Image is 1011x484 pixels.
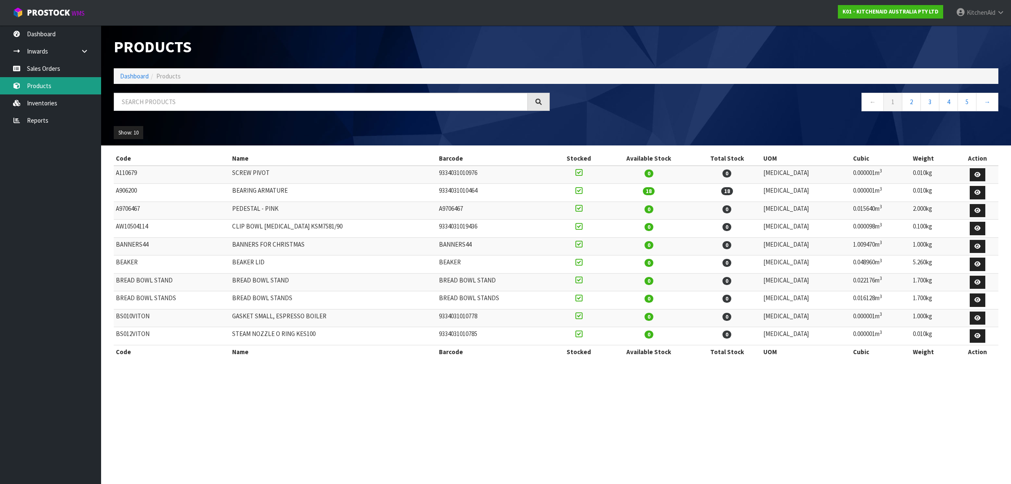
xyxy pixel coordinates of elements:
[761,220,851,238] td: [MEDICAL_DATA]
[114,255,230,274] td: BEAKER
[957,152,998,165] th: Action
[553,152,605,165] th: Stocked
[645,223,653,231] span: 0
[645,241,653,249] span: 0
[114,202,230,220] td: A9706467
[230,273,437,291] td: BREAD BOWL STAND
[722,295,731,303] span: 0
[880,222,882,228] sup: 3
[851,309,911,327] td: 0.000001m
[911,327,956,345] td: 0.010kg
[880,204,882,210] sup: 3
[693,152,761,165] th: Total Stock
[911,291,956,309] td: 1.700kg
[911,309,956,327] td: 1.000kg
[437,309,553,327] td: 9334031010778
[761,291,851,309] td: [MEDICAL_DATA]
[911,273,956,291] td: 1.700kg
[880,293,882,299] sup: 3
[645,277,653,285] span: 0
[114,291,230,309] td: BREAD BOWL STANDS
[437,345,553,358] th: Barcode
[880,311,882,317] sup: 3
[114,327,230,345] td: BS012VITON
[761,166,851,184] td: [MEDICAL_DATA]
[851,327,911,345] td: 0.000001m
[761,309,851,327] td: [MEDICAL_DATA]
[842,8,939,15] strong: K01 - KITCHENAID AUSTRALIA PTY LTD
[114,273,230,291] td: BREAD BOWL STAND
[437,166,553,184] td: 9334031010976
[761,327,851,345] td: [MEDICAL_DATA]
[604,345,693,358] th: Available Stock
[880,168,882,174] sup: 3
[437,220,553,238] td: 9334031019436
[437,152,553,165] th: Barcode
[230,345,437,358] th: Name
[851,202,911,220] td: 0.015640m
[761,184,851,202] td: [MEDICAL_DATA]
[722,259,731,267] span: 0
[120,72,149,80] a: Dashboard
[230,184,437,202] td: BEARING ARMATURE
[761,237,851,255] td: [MEDICAL_DATA]
[939,93,958,111] a: 4
[883,93,902,111] a: 1
[851,184,911,202] td: 0.000001m
[911,184,956,202] td: 0.010kg
[114,126,143,140] button: Show: 10
[902,93,921,111] a: 2
[761,152,851,165] th: UOM
[114,152,230,165] th: Code
[114,184,230,202] td: A906200
[722,331,731,339] span: 0
[114,166,230,184] td: A110679
[851,255,911,274] td: 0.048960m
[114,237,230,255] td: BANNERS44
[721,187,733,195] span: 18
[230,166,437,184] td: SCREW PIVOT
[27,7,70,18] span: ProStock
[911,166,956,184] td: 0.010kg
[880,239,882,245] sup: 3
[114,220,230,238] td: AW10504114
[851,273,911,291] td: 0.022176m
[13,7,23,18] img: cube-alt.png
[437,255,553,274] td: BEAKER
[230,255,437,274] td: BEAKER LID
[911,202,956,220] td: 2.000kg
[976,93,998,111] a: →
[851,345,911,358] th: Cubic
[722,277,731,285] span: 0
[911,152,956,165] th: Weight
[437,202,553,220] td: A9706467
[722,205,731,213] span: 0
[230,202,437,220] td: PEDESTAL - PINK
[722,241,731,249] span: 0
[880,329,882,335] sup: 3
[911,220,956,238] td: 0.100kg
[722,169,731,177] span: 0
[230,152,437,165] th: Name
[851,152,911,165] th: Cubic
[114,93,528,111] input: Search products
[880,275,882,281] sup: 3
[72,9,85,17] small: WMS
[911,237,956,255] td: 1.000kg
[761,202,851,220] td: [MEDICAL_DATA]
[851,291,911,309] td: 0.016128m
[437,184,553,202] td: 9334031010464
[437,291,553,309] td: BREAD BOWL STANDS
[114,38,550,56] h1: Products
[437,237,553,255] td: BANNERS44
[911,345,956,358] th: Weight
[722,223,731,231] span: 0
[230,220,437,238] td: CLIP BOWL [MEDICAL_DATA] KSM7581/90
[880,258,882,264] sup: 3
[722,313,731,321] span: 0
[114,345,230,358] th: Code
[911,255,956,274] td: 5.260kg
[553,345,605,358] th: Stocked
[920,93,939,111] a: 3
[437,327,553,345] td: 9334031010785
